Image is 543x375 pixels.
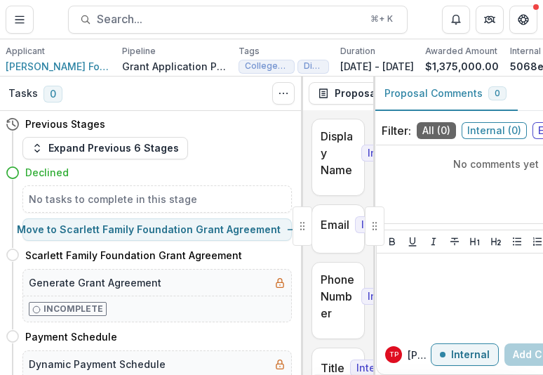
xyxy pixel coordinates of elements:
[29,357,166,371] h5: Dynamic Payment Schedule
[382,122,411,139] p: Filter:
[446,233,463,250] button: Strike
[6,45,45,58] p: Applicant
[25,117,105,131] h4: Previous Stages
[6,59,111,74] a: [PERSON_NAME] Foundation Trust (in-active)
[425,45,497,58] p: Awarded Amount
[495,88,500,98] span: 0
[431,343,499,366] button: Internal
[408,348,431,362] p: [PERSON_NAME]
[25,248,242,263] h4: Scarlett Family Foundation Grant Agreement
[122,59,227,74] p: Grant Application Process
[25,329,117,344] h4: Payment Schedule
[404,233,421,250] button: Underline
[29,275,161,290] h5: Generate Grant Agreement
[425,59,499,74] p: $1,375,000.00
[321,128,356,178] p: Display Name
[8,88,38,100] h3: Tasks
[389,351,398,358] div: Tom Parrish
[509,6,537,34] button: Get Help
[462,122,527,139] span: Internal ( 0 )
[417,122,456,139] span: All ( 0 )
[29,192,286,206] h5: No tasks to complete in this stage
[68,6,408,34] button: Search...
[321,271,356,322] p: Phone Number
[97,13,362,26] span: Search...
[22,218,292,241] button: Move to Scarlett Family Foundation Grant Agreement
[25,165,69,180] h4: Declined
[384,233,401,250] button: Bold
[425,233,442,250] button: Italicize
[451,349,490,361] p: Internal
[368,11,396,27] div: ⌘ + K
[340,45,375,58] p: Duration
[122,45,156,58] p: Pipeline
[43,303,103,315] p: Incomplete
[361,288,412,305] span: Internal
[467,233,483,250] button: Heading 1
[509,233,525,250] button: Bullet List
[476,6,504,34] button: Partners
[442,6,470,34] button: Notifications
[304,61,323,71] span: District
[488,233,504,250] button: Heading 2
[245,61,288,71] span: College Access
[239,45,260,58] p: Tags
[340,59,414,74] p: [DATE] - [DATE]
[22,137,188,159] button: Expand Previous 6 Stages
[6,6,34,34] button: Toggle Menu
[355,216,405,233] span: Internal
[373,77,518,111] button: Proposal Comments
[321,216,349,233] p: Email
[361,145,412,162] span: Internal
[309,82,405,105] button: Proposal
[43,86,62,103] span: 0
[272,82,295,105] button: Toggle View Cancelled Tasks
